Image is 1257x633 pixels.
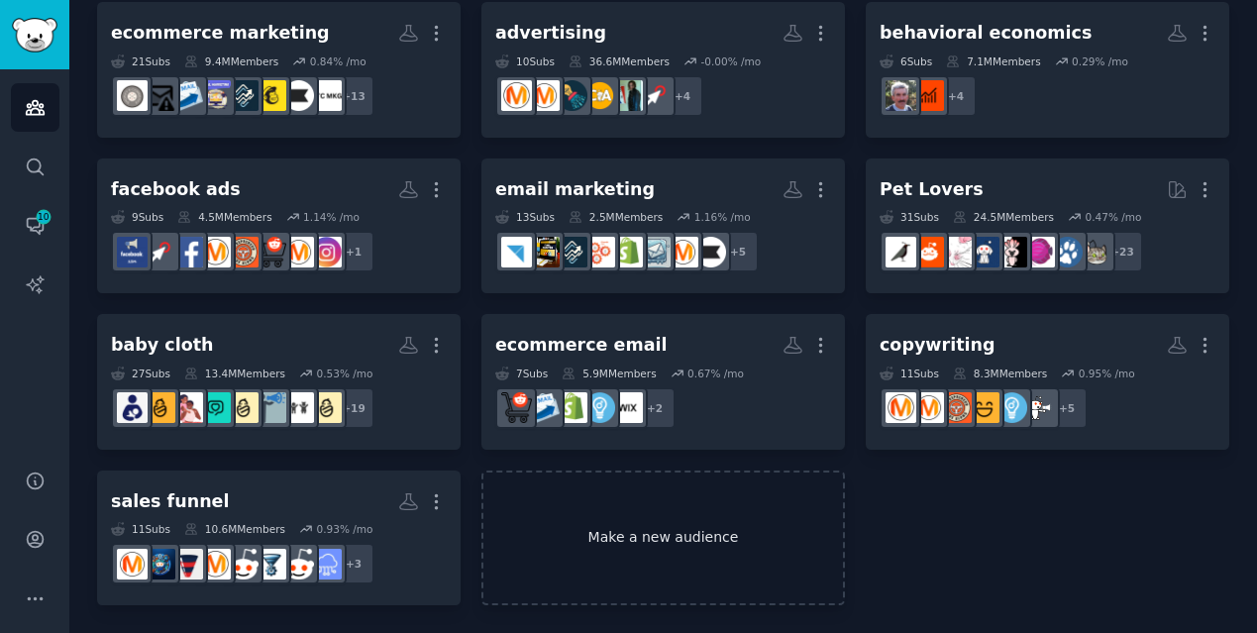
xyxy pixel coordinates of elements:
[941,392,972,423] img: EntrepreneurRideAlong
[953,210,1054,224] div: 24.5M Members
[612,392,643,423] img: WIX
[969,237,999,267] img: dogswithjobs
[310,54,367,68] div: 0.84 % /mo
[662,75,703,117] div: + 4
[481,471,845,606] a: Make a new audience
[228,392,259,423] img: firsttimemom
[316,522,372,536] div: 0.93 % /mo
[913,392,944,423] img: marketing
[1085,210,1141,224] div: 0.47 % /mo
[200,549,231,580] img: DigitalMarketing
[481,2,845,138] a: advertising10Subs36.6MMembers-0.00% /mo+4PPCX_Advertisingcreative_advertisingShowerthoughtsmarket...
[495,21,606,46] div: advertising
[303,210,360,224] div: 1.14 % /mo
[333,543,374,584] div: + 3
[177,210,271,224] div: 4.5M Members
[557,392,587,423] img: shopify
[612,237,643,267] img: shopify
[228,237,259,267] img: EntrepreneurRideAlong
[172,237,203,267] img: FacebookAdvertising
[111,367,170,380] div: 27 Sub s
[228,80,259,111] img: emailmarketingnow
[311,80,342,111] img: DTCshopifybrandGrowth
[529,80,560,111] img: marketing
[145,80,175,111] img: email
[200,392,231,423] img: Mommit
[1024,392,1055,423] img: freelance_forhire
[283,237,314,267] img: marketing
[117,80,148,111] img: ShopifyeCommerce
[886,237,916,267] img: birding
[1079,367,1135,380] div: 0.95 % /mo
[97,2,461,138] a: ecommerce marketing21Subs9.4MMembers0.84% /mo+13DTCshopifybrandGrowthKlaviyoMailChimpemailmarketi...
[111,333,214,358] div: baby cloth
[996,237,1027,267] img: parrots
[481,314,845,450] a: ecommerce email7Subs5.9MMembers0.67% /mo+2WIXEntrepreneurshopifyEmailmarketingecommerce
[880,333,995,358] div: copywriting
[283,392,314,423] img: toddlers
[640,80,671,111] img: PPC
[1080,237,1110,267] img: cats
[145,549,175,580] img: digital_marketing
[256,392,286,423] img: Advice
[1072,54,1128,68] div: 0.29 % /mo
[97,314,461,450] a: baby cloth27Subs13.4MMembers0.53% /mo+19PregnancyUKtoddlersAdvicefirsttimemomMommitNewMomStuffNew...
[640,237,671,267] img: coldemail
[111,54,170,68] div: 21 Sub s
[880,210,939,224] div: 31 Sub s
[557,237,587,267] img: emailmarketingnow
[228,549,259,580] img: salesdevelopment
[283,549,314,580] img: sales
[529,392,560,423] img: Emailmarketing
[584,237,615,267] img: GrowthHacking
[117,237,148,267] img: FacebookAds
[886,392,916,423] img: advertising
[584,392,615,423] img: Entrepreneur
[283,80,314,111] img: Klaviyo
[311,237,342,267] img: InstagramMarketing
[172,80,203,111] img: Emailmarketing
[311,549,342,580] img: SaaS
[145,237,175,267] img: PPC
[495,367,548,380] div: 7 Sub s
[946,54,1040,68] div: 7.1M Members
[117,549,148,580] img: marketing
[866,158,1229,294] a: Pet Lovers31Subs24.5MMembers0.47% /mo+23catsdogsAquariumsparrotsdogswithjobsRATSBeardedDragonsbir...
[117,392,148,423] img: breastfeeding
[969,392,999,423] img: CopywritingSchool
[111,489,229,514] div: sales funnel
[1046,387,1088,429] div: + 5
[97,471,461,606] a: sales funnel11Subs10.6MMembers0.93% /mo+3SaaSsalesFunnelGuruHubsalesdevelopmentDigitalMarketingsa...
[880,21,1092,46] div: behavioral economics
[111,210,163,224] div: 9 Sub s
[501,237,532,267] img: FlowiumEmailMarketing
[880,367,939,380] div: 11 Sub s
[111,21,330,46] div: ecommerce marketing
[557,80,587,111] img: Showerthoughts
[996,392,1027,423] img: Entrepreneur
[333,387,374,429] div: + 19
[200,237,231,267] img: DigitalMarketing
[333,75,374,117] div: + 13
[501,392,532,423] img: ecommerce
[880,54,932,68] div: 6 Sub s
[495,210,555,224] div: 13 Sub s
[880,177,984,202] div: Pet Lovers
[311,392,342,423] img: PregnancyUK
[866,314,1229,450] a: copywriting11Subs8.3MMembers0.95% /mo+5freelance_forhireEntrepreneurCopywritingSchoolEntrepreneur...
[145,392,175,423] img: NewParents
[111,522,170,536] div: 11 Sub s
[35,210,52,224] span: 10
[569,210,663,224] div: 2.5M Members
[12,18,57,53] img: GummySearch logo
[612,80,643,111] img: X_Advertising
[184,54,278,68] div: 9.4M Members
[634,387,676,429] div: + 2
[333,231,374,272] div: + 1
[495,54,555,68] div: 10 Sub s
[717,231,759,272] div: + 5
[866,2,1229,138] a: behavioral economics6Subs7.1MMembers0.29% /mo+4EconomicTheoryBehavioralEconomics
[913,80,944,111] img: EconomicTheory
[172,392,203,423] img: NewMomStuff
[316,367,372,380] div: 0.53 % /mo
